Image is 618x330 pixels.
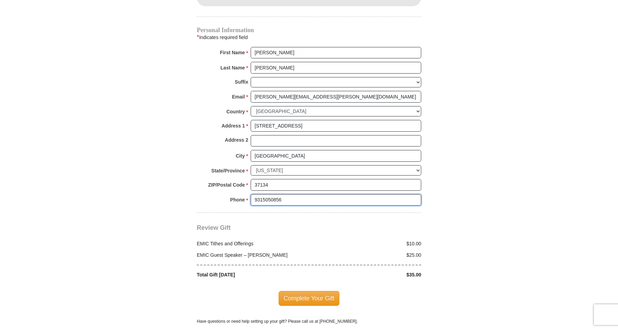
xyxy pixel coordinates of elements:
strong: City [236,151,245,161]
div: Indicates required field [197,33,421,42]
p: Have questions or need help setting up your gift? Please call us at [PHONE_NUMBER]. [197,318,421,324]
span: Complete Your Gift [279,291,340,305]
strong: Phone [230,195,245,205]
div: Total Gift [DATE] [193,271,309,279]
span: Review Gift [197,224,231,231]
h4: Personal Information [197,27,421,33]
strong: Email [232,92,245,102]
div: $25.00 [309,252,425,259]
div: EMIC Tithes and Offerings [193,240,309,247]
strong: Suffix [235,77,248,87]
div: $35.00 [309,271,425,279]
strong: ZIP/Postal Code [208,180,245,190]
strong: Address 2 [225,135,248,145]
strong: State/Province [211,166,245,176]
strong: First Name [220,48,245,57]
strong: Country [226,107,245,116]
div: EMIC Guest Speaker – [PERSON_NAME] [193,252,309,259]
strong: Address 1 [222,121,245,131]
strong: Last Name [221,63,245,73]
div: $10.00 [309,240,425,247]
